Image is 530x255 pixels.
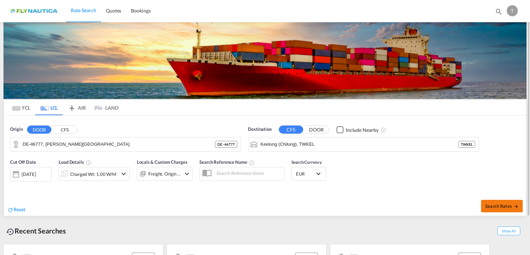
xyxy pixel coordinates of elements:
[248,126,272,133] span: Destination
[119,170,128,178] md-icon: icon-chevron-down
[497,227,520,235] span: Show All
[279,126,303,134] button: CFS
[59,167,130,181] div: Charged Wt: 1.00 W/Micon-chevron-down
[485,203,519,209] span: Search Rates
[52,126,77,134] button: CFS
[260,139,458,150] input: Search by Port
[10,126,23,133] span: Origin
[22,171,36,177] div: [DATE]
[296,171,315,177] span: EUR
[213,168,284,178] input: Search Reference Name
[63,100,91,115] md-tab-item: AIR
[507,5,518,16] div: T
[249,160,255,165] md-icon: Your search will be saved by the below given name
[3,22,527,99] img: LCL+%26+FCL+BACKGROUND.png
[10,137,241,151] md-input-container: DE-46777, KLEIN BERSSEN
[381,127,386,133] md-icon: Unchecked: Ignores neighbouring ports when fetching rates.Checked : Includes neighbouring ports w...
[10,180,15,190] md-datepicker: Select
[7,206,25,214] div: icon-refreshReset
[106,8,121,14] span: Quotes
[27,126,51,134] button: DOOR
[7,100,118,115] md-pagination-wrapper: Use the left and right arrow keys to navigate between tabs
[3,223,69,239] div: Recent Searches
[137,167,192,181] div: Freight Origin Destinationicon-chevron-down
[14,206,25,212] span: Reset
[23,139,215,150] input: Search by Door
[7,207,14,213] md-icon: icon-refresh
[68,104,76,109] md-icon: icon-airplane
[495,8,503,15] md-icon: icon-magnify
[10,167,52,181] div: [DATE]
[183,170,191,178] md-icon: icon-chevron-down
[71,7,96,13] span: Rate Search
[514,204,519,209] md-icon: icon-arrow-right
[217,142,235,147] span: DE - 46777
[4,116,526,216] div: Origin DOOR CFS DE-46777, KLEIN BERSSENDestination CFS DOORCheckbox No Ink Unchecked: Ignores nei...
[304,126,329,134] button: DOOR
[346,127,379,134] div: Include Nearby
[458,141,475,148] div: TWKEL
[131,8,150,14] span: Bookings
[86,160,91,165] md-icon: Chargeable Weight
[6,228,15,236] md-icon: icon-backup-restore
[248,137,479,151] md-input-container: Keelung (Chilung), TWKEL
[70,169,116,179] div: Charged Wt: 1.00 W/M
[495,8,503,18] div: icon-magnify
[35,100,63,115] md-tab-item: LCL
[59,159,91,165] span: Load Details
[10,3,57,19] img: dbeec6a0202a11f0ab01a7e422f9ff92.png
[291,160,322,165] span: Search Currency
[481,200,523,212] button: Search Ratesicon-arrow-right
[337,126,379,133] md-checkbox: Checkbox No Ink
[91,100,118,115] md-tab-item: LAND
[295,169,322,179] md-select: Select Currency: € EUREuro
[7,100,35,115] md-tab-item: FCL
[199,159,255,165] span: Search Reference Name
[148,169,181,179] div: Freight Origin Destination
[137,159,188,165] span: Locals & Custom Charges
[10,159,36,165] span: Cut Off Date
